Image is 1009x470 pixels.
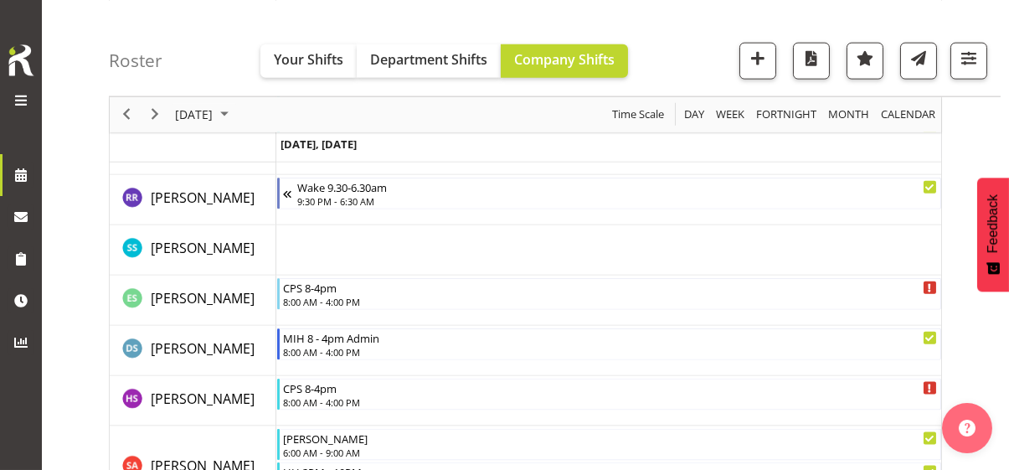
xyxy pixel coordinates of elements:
[169,96,239,132] div: September 29, 2025
[277,278,941,310] div: SAPORITO Ester"s event - CPS 8-4pm Begin From Monday, September 29, 2025 at 8:00:00 AM GMT+13:00 ...
[610,104,666,125] span: Time Scale
[713,104,748,125] button: Timeline Week
[357,44,501,77] button: Department Shifts
[847,42,883,79] button: Highlight an important date within the roster.
[274,49,343,68] span: Your Shifts
[826,104,871,125] span: Month
[283,329,937,346] div: MIH 8 - 4pm Admin
[283,395,937,409] div: 8:00 AM - 4:00 PM
[682,104,708,125] button: Timeline Day
[959,420,976,436] img: help-xxl-2.png
[173,104,214,125] span: [DATE]
[151,288,255,308] a: [PERSON_NAME]
[141,96,169,132] div: next period
[754,104,818,125] span: Fortnight
[151,390,255,408] span: [PERSON_NAME]
[900,42,937,79] button: Send a list of all shifts for the selected filtered period to all rostered employees.
[283,430,937,447] div: [PERSON_NAME]
[283,345,937,359] div: 8:00 AM - 4:00 PM
[144,104,167,125] button: Next
[277,379,941,411] div: SHARMA Himali"s event - CPS 8-4pm Begin From Monday, September 29, 2025 at 8:00:00 AM GMT+13:00 E...
[297,194,937,208] div: 9:30 PM - 6:30 AM
[151,339,255,358] span: [PERSON_NAME]
[277,429,941,461] div: SHRESTHA Anjana"s event - Christopher AM Begin From Monday, September 29, 2025 at 6:00:00 AM GMT+...
[151,389,255,409] a: [PERSON_NAME]
[950,42,987,79] button: Filter Shifts
[501,44,628,77] button: Company Shifts
[283,295,937,308] div: 8:00 AM - 4:00 PM
[110,376,276,426] td: SHARMA Himali resource
[793,42,830,79] button: Download a PDF of the roster for the current day
[682,104,706,125] span: Day
[739,42,776,79] button: Add a new shift
[281,136,357,151] span: [DATE], [DATE]
[370,49,487,68] span: Department Shifts
[116,104,138,125] button: Previous
[151,239,255,257] span: [PERSON_NAME]
[260,44,357,77] button: Your Shifts
[277,178,941,209] div: SANDHI Ruhin"s event - Wake 9.30-6.30am Begin From Sunday, September 28, 2025 at 9:30:00 PM GMT+1...
[283,446,937,459] div: 6:00 AM - 9:00 AM
[714,104,746,125] span: Week
[610,104,667,125] button: Time Scale
[112,96,141,132] div: previous period
[977,178,1009,292] button: Feedback - Show survey
[110,326,276,376] td: SELAUSO Dovy resource
[283,380,937,396] div: CPS 8-4pm
[4,42,38,79] img: Rosterit icon logo
[151,338,255,359] a: [PERSON_NAME]
[109,50,162,70] h4: Roster
[283,279,937,296] div: CPS 8-4pm
[151,238,255,258] a: [PERSON_NAME]
[297,178,937,195] div: Wake 9.30-6.30am
[110,225,276,276] td: SANGEETA Shalini resource
[151,189,255,207] span: [PERSON_NAME]
[986,194,1001,253] span: Feedback
[151,188,255,208] a: [PERSON_NAME]
[110,175,276,225] td: SANDHI Ruhin resource
[878,104,939,125] button: Month
[879,104,937,125] span: calendar
[826,104,873,125] button: Timeline Month
[172,104,236,125] button: September 2025
[277,328,941,360] div: SELAUSO Dovy"s event - MIH 8 - 4pm Admin Begin From Monday, September 29, 2025 at 8:00:00 AM GMT+...
[151,289,255,307] span: [PERSON_NAME]
[110,276,276,326] td: SAPORITO Ester resource
[514,49,615,68] span: Company Shifts
[754,104,820,125] button: Fortnight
